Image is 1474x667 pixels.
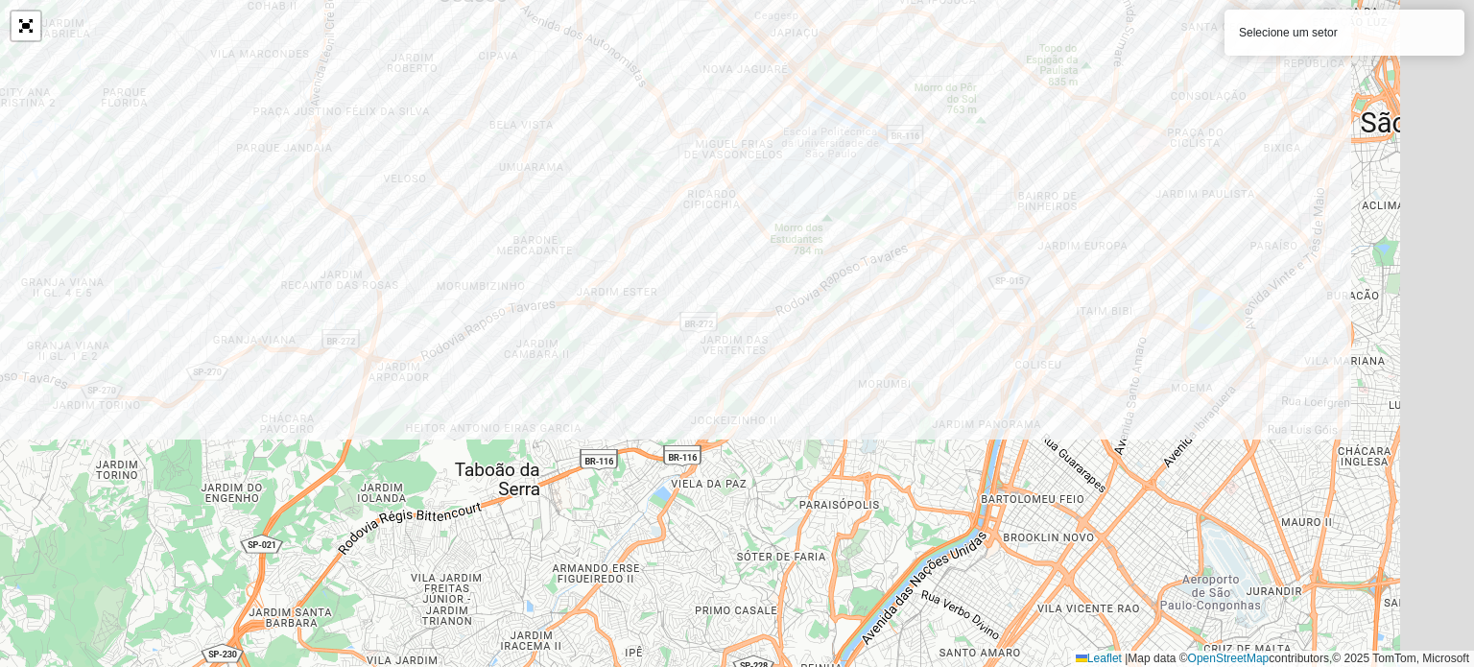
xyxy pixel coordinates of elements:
span: | [1125,652,1128,665]
div: Selecione um setor [1224,10,1464,56]
div: Map data © contributors,© 2025 TomTom, Microsoft [1071,651,1474,667]
a: OpenStreetMap [1188,652,1270,665]
a: Abrir mapa em tela cheia [12,12,40,40]
a: Leaflet [1076,652,1122,665]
